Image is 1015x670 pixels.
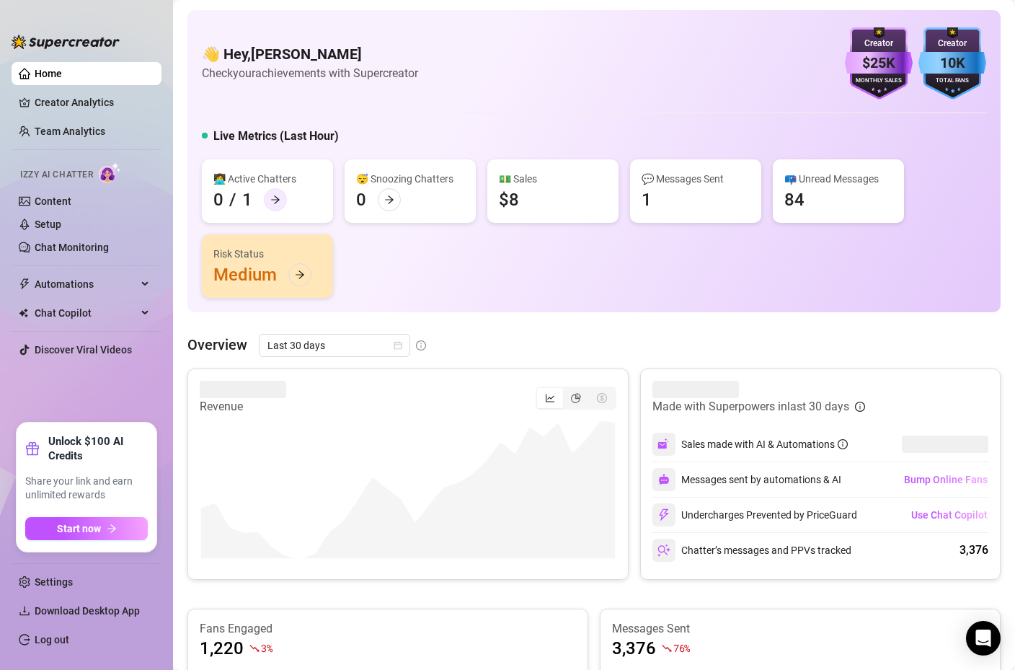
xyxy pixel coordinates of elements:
[261,641,272,655] span: 3 %
[295,270,305,280] span: arrow-right
[356,188,366,211] div: 0
[35,91,150,114] a: Creator Analytics
[845,27,913,100] img: purple-badge-B9DA21FR.svg
[911,509,988,521] span: Use Chat Copilot
[662,643,672,653] span: fall
[652,398,849,415] article: Made with Superpowers in last 30 days
[200,621,576,637] article: Fans Engaged
[19,308,28,318] img: Chat Copilot
[499,188,519,211] div: $8
[35,605,140,617] span: Download Desktop App
[25,441,40,456] span: gift
[12,35,120,49] img: logo-BBDzfeDw.svg
[597,393,607,403] span: dollar-circle
[652,468,841,491] div: Messages sent by automations & AI
[242,188,252,211] div: 1
[187,334,247,356] article: Overview
[35,576,73,588] a: Settings
[202,44,418,64] h4: 👋 Hey, [PERSON_NAME]
[35,634,69,645] a: Log out
[642,171,750,187] div: 💬 Messages Sent
[845,76,913,86] div: Monthly Sales
[784,188,805,211] div: 84
[35,68,62,79] a: Home
[48,434,148,463] strong: Unlock $100 AI Credits
[918,76,986,86] div: Total Fans
[571,393,581,403] span: pie-chart
[959,542,988,559] div: 3,376
[652,503,857,526] div: Undercharges Prevented by PriceGuard
[35,301,137,325] span: Chat Copilot
[35,344,132,356] a: Discover Viral Videos
[200,398,286,415] article: Revenue
[249,643,260,653] span: fall
[918,37,986,50] div: Creator
[394,341,402,350] span: calendar
[25,475,148,503] span: Share your link and earn unlimited rewards
[838,439,848,449] span: info-circle
[202,64,418,82] article: Check your achievements with Supercreator
[270,195,280,205] span: arrow-right
[213,171,322,187] div: 👩‍💻 Active Chatters
[784,171,892,187] div: 📪 Unread Messages
[657,438,670,451] img: svg%3e
[652,539,851,562] div: Chatter’s messages and PPVs tracked
[267,335,402,356] span: Last 30 days
[213,246,322,262] div: Risk Status
[612,621,988,637] article: Messages Sent
[918,52,986,74] div: 10K
[658,474,670,485] img: svg%3e
[416,340,426,351] span: info-circle
[966,621,1001,656] div: Open Intercom Messenger
[107,524,117,534] span: arrow-right
[612,637,656,660] article: 3,376
[499,171,607,187] div: 💵 Sales
[213,188,223,211] div: 0
[99,162,121,183] img: AI Chatter
[20,168,93,182] span: Izzy AI Chatter
[384,195,394,205] span: arrow-right
[25,517,148,540] button: Start nowarrow-right
[681,436,848,452] div: Sales made with AI & Automations
[845,52,913,74] div: $25K
[855,402,865,412] span: info-circle
[35,195,71,207] a: Content
[845,37,913,50] div: Creator
[673,641,690,655] span: 76 %
[642,188,652,211] div: 1
[19,278,30,290] span: thunderbolt
[213,128,339,145] h5: Live Metrics (Last Hour)
[356,171,464,187] div: 😴 Snoozing Chatters
[657,508,670,521] img: svg%3e
[910,503,988,526] button: Use Chat Copilot
[536,387,616,410] div: segmented control
[35,219,61,230] a: Setup
[57,523,101,534] span: Start now
[35,125,105,137] a: Team Analytics
[19,605,30,617] span: download
[545,393,555,403] span: line-chart
[35,273,137,296] span: Automations
[35,242,109,253] a: Chat Monitoring
[903,468,988,491] button: Bump Online Fans
[904,474,988,485] span: Bump Online Fans
[918,27,986,100] img: blue-badge-DgoSNQY1.svg
[657,544,670,557] img: svg%3e
[200,637,244,660] article: 1,220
